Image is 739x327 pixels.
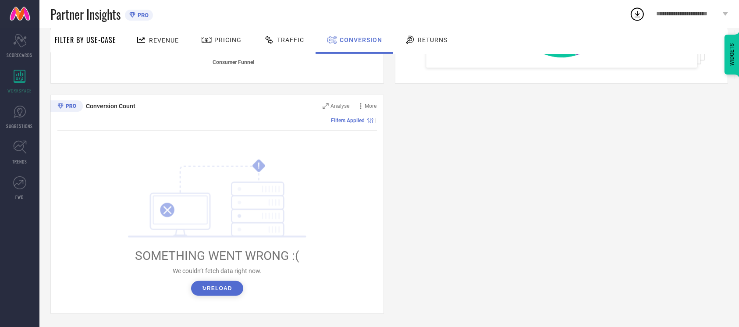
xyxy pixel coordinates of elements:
[277,36,304,43] span: Traffic
[331,103,350,109] span: Analyse
[323,103,329,109] svg: Zoom
[149,37,179,44] span: Revenue
[7,52,33,58] span: SCORECARDS
[50,5,121,23] span: Partner Insights
[213,59,255,65] tspan: Consumer Funnel
[629,6,645,22] div: Open download list
[418,36,448,43] span: Returns
[55,35,116,45] span: Filter By Use-Case
[258,161,260,171] tspan: !
[7,123,33,129] span: SUGGESTIONS
[331,117,365,124] span: Filters Applied
[191,281,243,296] button: ↻Reload
[50,100,83,114] div: Premium
[8,87,32,94] span: WORKSPACE
[376,117,377,124] span: |
[173,267,262,274] span: We couldn’t fetch data right now.
[86,103,135,110] span: Conversion Count
[135,249,299,263] span: SOMETHING WENT WRONG :(
[365,103,377,109] span: More
[340,36,382,43] span: Conversion
[12,158,27,165] span: TRENDS
[135,12,149,18] span: PRO
[214,36,242,43] span: Pricing
[16,194,24,200] span: FWD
